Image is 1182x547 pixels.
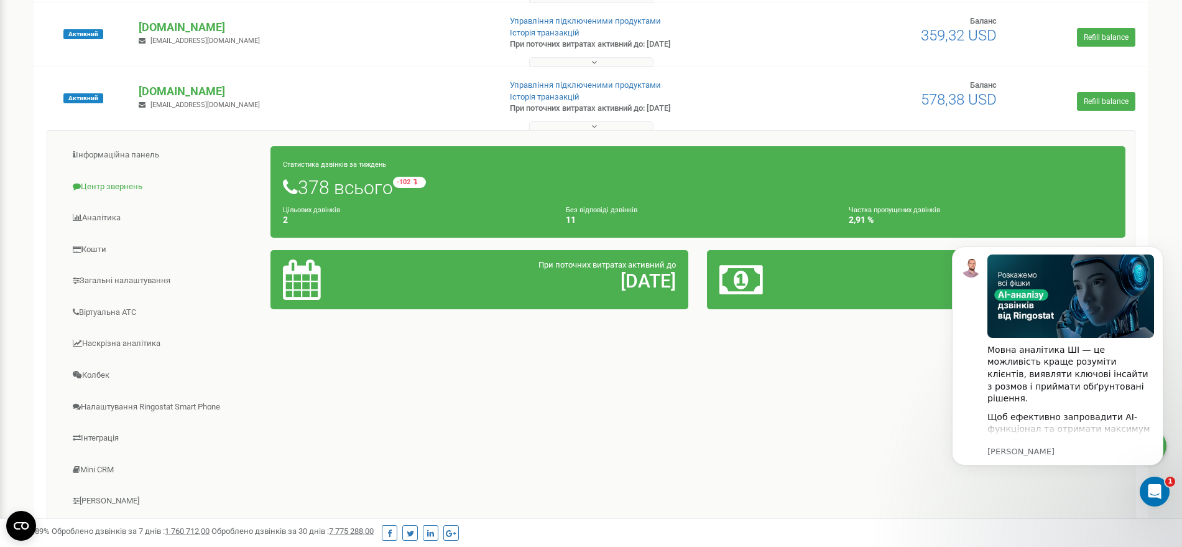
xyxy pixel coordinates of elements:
h4: 11 [566,215,830,225]
a: Аналiтика [57,203,271,233]
a: Загальні налаштування [57,266,271,296]
span: [EMAIL_ADDRESS][DOMAIN_NAME] [150,101,260,109]
h2: [DATE] [420,271,676,291]
small: -102 [393,177,426,188]
p: При поточних витратах активний до: [DATE] [510,103,768,115]
small: Цільових дзвінків [283,206,340,214]
a: Refill balance [1077,92,1135,111]
a: Інтеграція [57,423,271,454]
span: Активний [63,29,103,39]
iframe: Intercom live chat [1140,477,1170,507]
a: Управління підключеними продуктами [510,16,661,26]
h1: 378 всього [283,177,1113,198]
iframe: Intercom notifications повідомлення [933,228,1182,513]
span: Оброблено дзвінків за 7 днів : [52,526,210,536]
span: 359,32 USD [921,27,997,44]
a: Інформаційна панель [57,140,271,171]
span: Активний [63,93,103,103]
span: Оброблено дзвінків за 30 днів : [211,526,374,536]
h2: 578,38 $ [857,271,1113,291]
a: Mini CRM [57,455,271,485]
small: Частка пропущених дзвінків [849,206,940,214]
span: Баланс [970,16,997,26]
u: 7 775 288,00 [329,526,374,536]
h4: 2 [283,215,547,225]
small: Без відповіді дзвінків [566,206,637,214]
span: Баланс [970,80,997,90]
p: [DOMAIN_NAME] [139,83,489,100]
a: Кошти [57,235,271,265]
u: 1 760 712,00 [165,526,210,536]
span: [EMAIL_ADDRESS][DOMAIN_NAME] [150,37,260,45]
a: Налаштування Ringostat Smart Phone [57,392,271,423]
a: Історія транзакцій [510,28,579,37]
span: 578,38 USD [921,91,997,108]
a: Refill balance [1077,28,1135,47]
span: При поточних витратах активний до [538,260,676,269]
h4: 2,91 % [849,215,1113,225]
small: Статистика дзвінків за тиждень [283,161,386,169]
a: Управління підключеними продуктами [510,80,661,90]
span: 1 [1165,477,1175,487]
a: [PERSON_NAME] [57,486,271,517]
a: Віртуальна АТС [57,297,271,328]
a: Наскрізна аналітика [57,329,271,359]
p: [DOMAIN_NAME] [139,19,489,35]
p: При поточних витратах активний до: [DATE] [510,39,768,50]
a: Колбек [57,360,271,391]
a: Історія транзакцій [510,92,579,101]
a: Центр звернень [57,172,271,202]
button: Open CMP widget [6,511,36,541]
